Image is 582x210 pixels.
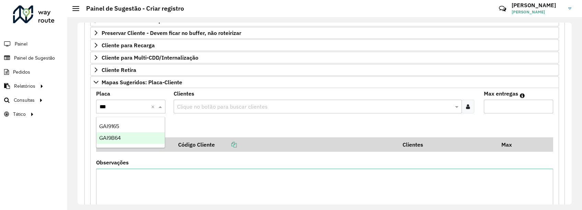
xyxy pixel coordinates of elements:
[99,135,121,141] span: GAI9B64
[102,55,198,60] span: Cliente para Multi-CDD/Internalização
[102,30,241,36] span: Preservar Cliente - Devem ficar no buffer, não roteirizar
[79,5,184,12] h2: Painel de Sugestão - Criar registro
[90,76,559,88] a: Mapas Sugeridos: Placa-Cliente
[495,1,510,16] a: Contato Rápido
[15,40,27,48] span: Painel
[102,42,155,48] span: Cliente para Recarga
[96,89,110,98] label: Placa
[14,97,35,104] span: Consultas
[173,137,398,152] th: Código Cliente
[102,79,182,85] span: Mapas Sugeridos: Placa-Cliente
[96,117,165,148] ng-dropdown-panel: Options list
[497,137,524,152] th: Max
[96,158,129,166] label: Observações
[14,54,55,62] span: Painel de Sugestão
[13,69,30,76] span: Pedidos
[484,89,518,98] label: Max entregas
[14,83,35,90] span: Relatórios
[99,123,119,129] span: GAI9165
[512,9,563,15] span: [PERSON_NAME]
[102,67,136,73] span: Cliente Retira
[90,52,559,63] a: Cliente para Multi-CDD/Internalização
[520,93,525,98] em: Máximo de clientes que serão colocados na mesma rota com os clientes informados
[13,111,26,118] span: Tático
[151,102,157,111] span: Clear all
[215,141,237,148] a: Copiar
[90,39,559,51] a: Cliente para Recarga
[398,137,497,152] th: Clientes
[90,64,559,76] a: Cliente Retira
[90,27,559,39] a: Preservar Cliente - Devem ficar no buffer, não roteirizar
[102,18,214,23] span: Priorizar Cliente - Não podem ficar no buffer
[512,2,563,9] h3: [PERSON_NAME]
[174,89,194,98] label: Clientes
